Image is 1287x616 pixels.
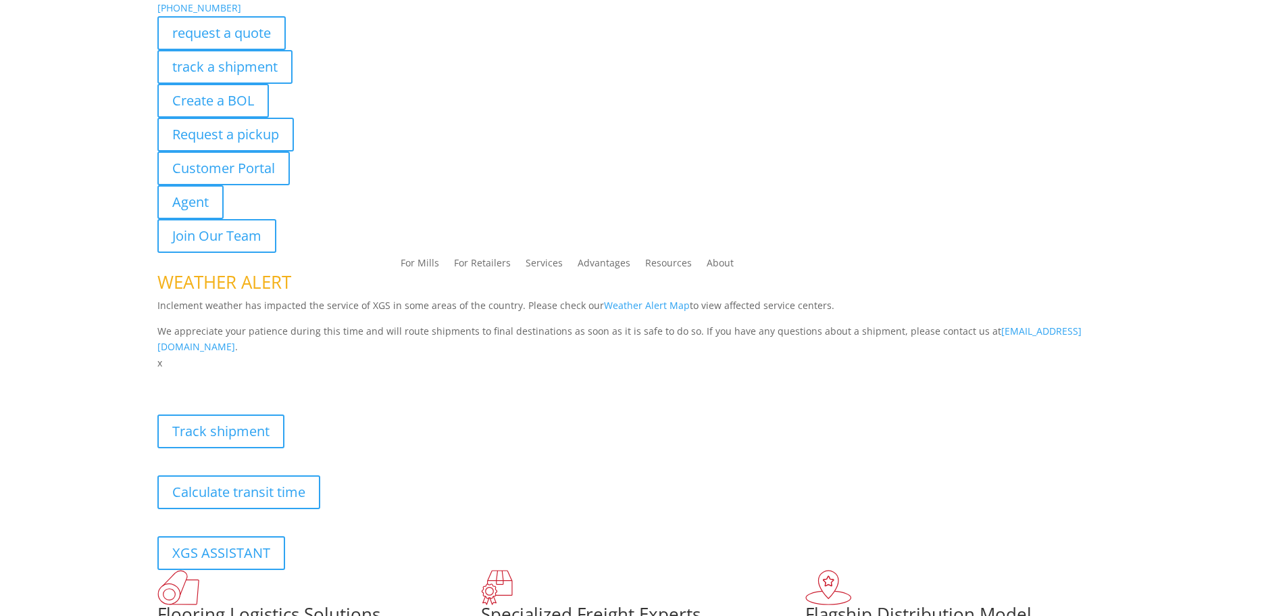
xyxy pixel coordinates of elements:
img: xgs-icon-total-supply-chain-intelligence-red [157,570,199,605]
a: Advantages [578,258,630,273]
a: Agent [157,185,224,219]
a: Services [526,258,563,273]
p: x [157,355,1130,371]
a: For Mills [401,258,439,273]
img: xgs-icon-flagship-distribution-model-red [805,570,852,605]
a: Weather Alert Map [604,299,690,312]
a: Customer Portal [157,151,290,185]
p: Inclement weather has impacted the service of XGS in some areas of the country. Please check our ... [157,298,1130,323]
a: Resources [645,258,692,273]
a: Request a pickup [157,118,294,151]
span: WEATHER ALERT [157,270,291,294]
a: Calculate transit time [157,475,320,509]
a: For Retailers [454,258,511,273]
a: About [707,258,734,273]
a: Track shipment [157,414,284,448]
b: Visibility, transparency, and control for your entire supply chain. [157,373,459,386]
img: xgs-icon-focused-on-flooring-red [481,570,513,605]
a: track a shipment [157,50,293,84]
a: Create a BOL [157,84,269,118]
a: Join Our Team [157,219,276,253]
a: request a quote [157,16,286,50]
a: [PHONE_NUMBER] [157,1,241,14]
p: We appreciate your patience during this time and will route shipments to final destinations as so... [157,323,1130,356]
a: XGS ASSISTANT [157,536,285,570]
